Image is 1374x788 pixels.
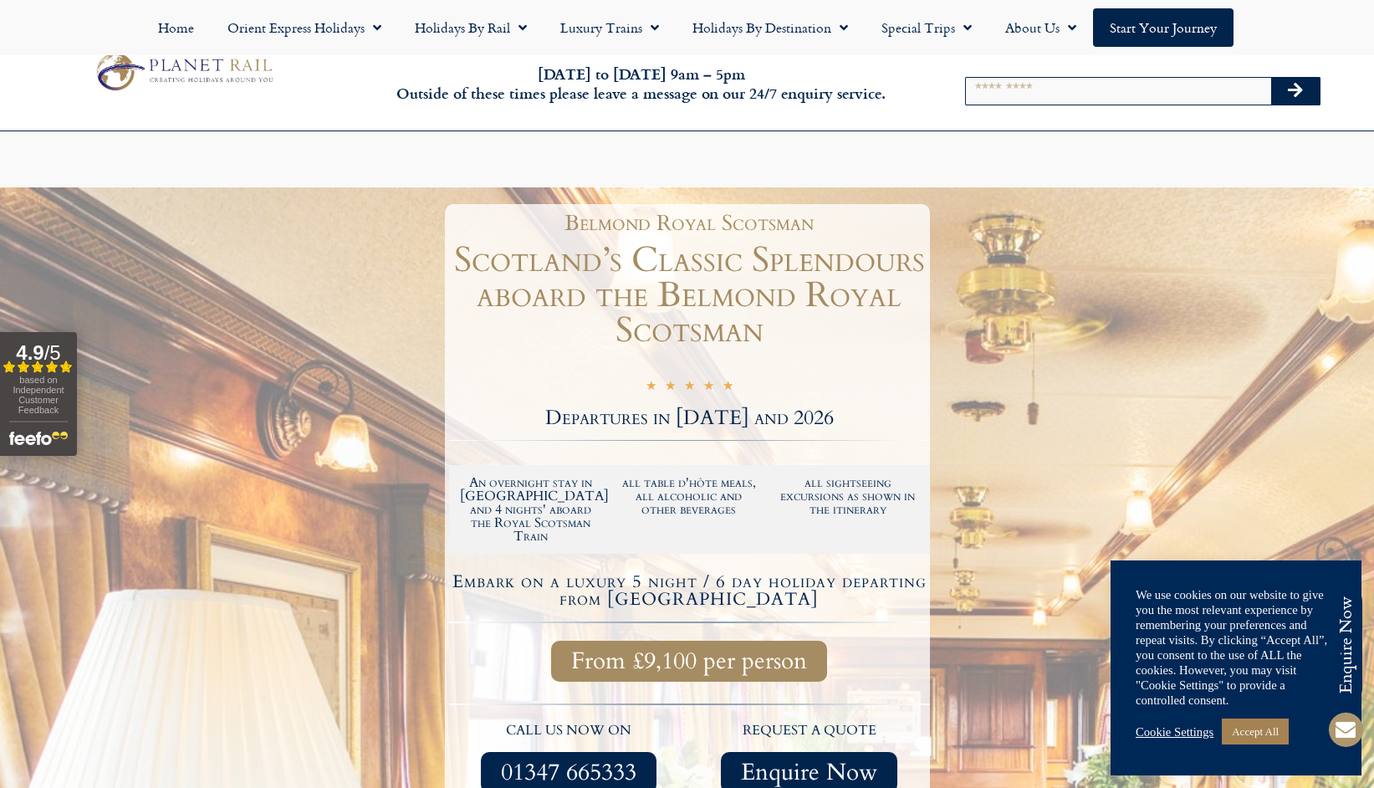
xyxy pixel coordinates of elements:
[457,720,682,742] p: call us now on
[1093,8,1234,47] a: Start your Journey
[571,651,807,672] span: From £9,100 per person
[646,378,656,397] i: ☆
[723,378,733,397] i: ☆
[988,8,1093,47] a: About Us
[211,8,398,47] a: Orient Express Holidays
[8,8,1366,47] nav: Menu
[703,378,714,397] i: ☆
[449,408,930,428] h2: Departures in [DATE] and 2026
[551,641,827,682] a: From £9,100 per person
[697,720,922,742] p: request a quote
[544,8,676,47] a: Luxury Trains
[777,476,919,516] h2: all sightseeing excursions as shown in the itinerary
[460,476,602,543] h2: An overnight stay in [GEOGRAPHIC_DATA] and 4 nights' aboard the Royal Scotsman Train
[1136,587,1336,708] div: We use cookies on our website to give you the most relevant experience by remembering your prefer...
[865,8,988,47] a: Special Trips
[370,64,912,104] h6: [DATE] to [DATE] 9am – 5pm Outside of these times please leave a message on our 24/7 enquiry serv...
[449,243,930,348] h1: Scotland’s Classic Splendours aboard the Belmond Royal Scotsman
[398,8,544,47] a: Holidays by Rail
[1271,78,1320,105] button: Search
[684,378,695,397] i: ☆
[141,8,211,47] a: Home
[452,573,927,608] h4: Embark on a luxury 5 night / 6 day holiday departing from [GEOGRAPHIC_DATA]
[1136,724,1213,739] a: Cookie Settings
[89,49,277,95] img: Planet Rail Train Holidays Logo
[676,8,865,47] a: Holidays by Destination
[1222,719,1289,745] a: Accept All
[646,376,733,397] div: 5/5
[501,762,636,783] span: 01347 665333
[741,762,877,783] span: Enquire Now
[618,476,760,516] h2: all table d'hôte meals, all alcoholic and other beverages
[457,212,922,234] h1: Belmond Royal Scotsman
[665,378,676,397] i: ☆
